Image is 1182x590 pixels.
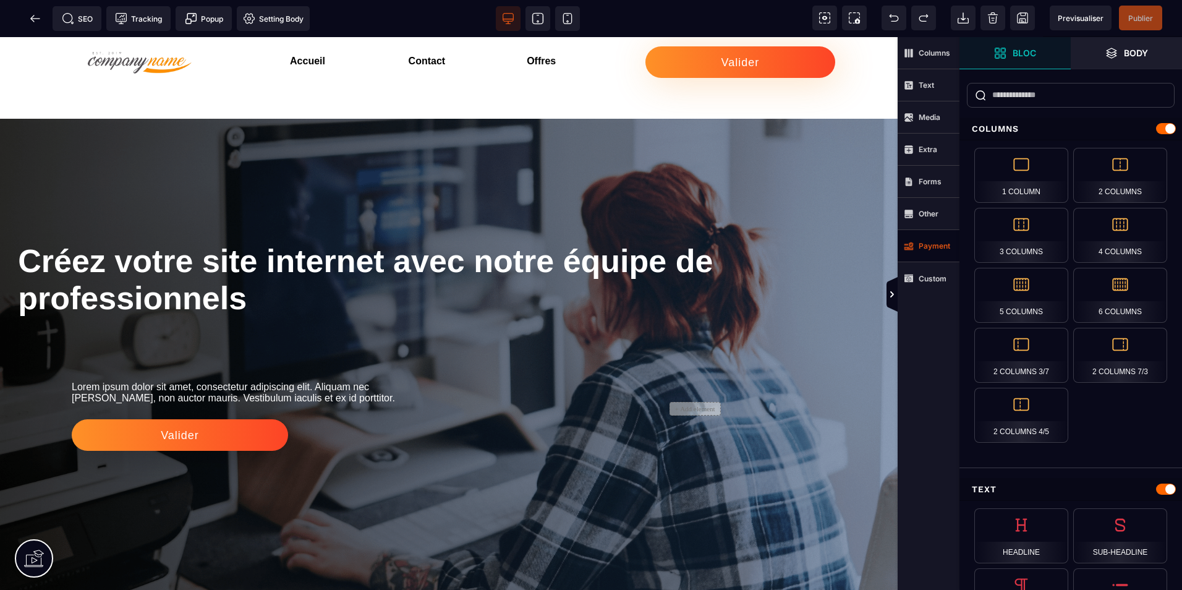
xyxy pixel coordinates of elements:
h3: Accueil [290,15,409,33]
div: 2 Columns 7/3 [1073,328,1167,383]
strong: Forms [919,177,942,186]
span: Previsualiser [1058,14,1103,23]
h3: Contact [409,15,527,33]
div: 3 Columns [974,208,1068,263]
div: 1 Column [974,148,1068,203]
div: 5 Columns [974,268,1068,323]
span: Preview [1050,6,1112,30]
div: 2 Columns 4/5 [974,388,1068,443]
img: 0e46401d7cf1cabc84698d50b6b0ba7f_Capture_d_%C3%A9cran_2023-08-07_120320-removebg-preview.png [79,9,203,39]
span: Screenshot [842,6,867,30]
span: Setting Body [243,12,304,25]
strong: Media [919,113,940,122]
div: Sub-Headline [1073,508,1167,563]
strong: Other [919,209,938,218]
div: 4 Columns [1073,208,1167,263]
div: Columns [959,118,1182,140]
span: Open Layer Manager [1071,37,1182,69]
strong: Custom [919,274,946,283]
span: Tracking [115,12,162,25]
span: Popup [185,12,223,25]
strong: Extra [919,145,937,154]
strong: Payment [919,241,950,250]
button: Valider [645,9,835,41]
strong: Text [919,80,934,90]
div: 2 Columns [1073,148,1167,203]
strong: Body [1124,48,1148,58]
button: Valider [72,382,288,414]
text: Lorem ipsum dolor sit amet, consectetur adipiscing elit. Aliquam nec [PERSON_NAME], non auctor ma... [72,341,564,370]
div: 2 Columns 3/7 [974,328,1068,383]
div: Headline [974,508,1068,563]
span: Open Blocks [959,37,1071,69]
span: SEO [62,12,93,25]
h1: Créez votre site internet avec notre équipe de professionnels [18,199,880,286]
div: 6 Columns [1073,268,1167,323]
div: Text [959,478,1182,501]
span: Publier [1128,14,1153,23]
span: View components [812,6,837,30]
h3: Offres [527,15,645,33]
strong: Columns [919,48,950,58]
strong: Bloc [1013,48,1036,58]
